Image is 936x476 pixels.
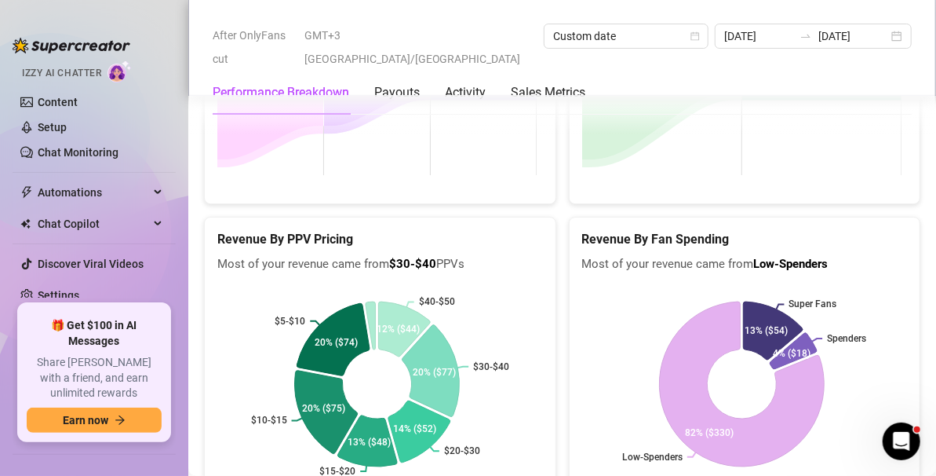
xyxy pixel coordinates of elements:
span: Share [PERSON_NAME] with a friend, and earn unlimited rewards [27,355,162,401]
text: Super Fans [788,298,836,309]
span: Most of your revenue came from PPVs [217,255,543,274]
span: 🎁 Get $100 in AI Messages [27,318,162,349]
text: Low-Spenders [621,452,682,463]
span: Izzy AI Chatter [22,66,101,81]
input: Start date [724,27,794,45]
h5: Revenue By PPV Pricing [217,230,543,249]
input: End date [818,27,888,45]
text: Spenders [827,333,866,344]
span: swap-right [799,30,812,42]
img: logo-BBDzfeDw.svg [13,38,130,53]
span: to [799,30,812,42]
a: Setup [38,121,67,134]
a: Discover Viral Videos [38,258,144,270]
a: Content [38,96,78,108]
div: Payouts [374,83,420,102]
span: arrow-right [115,415,126,426]
span: calendar [690,31,700,41]
div: Performance Breakdown [213,83,349,102]
span: GMT+3 [GEOGRAPHIC_DATA]/[GEOGRAPHIC_DATA] [304,24,534,71]
b: $30-$40 [389,257,436,271]
span: Chat Copilot [38,211,149,236]
iframe: Intercom live chat [883,423,920,460]
a: Chat Monitoring [38,146,118,159]
a: Settings [38,289,79,302]
span: Most of your revenue came from [582,255,908,274]
b: Low-Spenders [754,257,829,271]
text: $40-$50 [419,296,455,307]
text: $20-$30 [444,445,480,456]
img: Chat Copilot [20,218,31,229]
button: Earn nowarrow-right [27,408,162,433]
span: Custom date [553,24,699,48]
span: Earn now [63,414,108,427]
span: Automations [38,180,149,205]
text: $5-$10 [275,316,305,327]
span: thunderbolt [20,186,33,199]
h5: Revenue By Fan Spending [582,230,908,249]
span: After OnlyFans cut [213,24,295,71]
div: Sales Metrics [511,83,585,102]
text: $30-$40 [473,361,509,372]
img: AI Chatter [107,60,132,82]
text: $10-$15 [251,415,287,426]
div: Activity [445,83,486,102]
